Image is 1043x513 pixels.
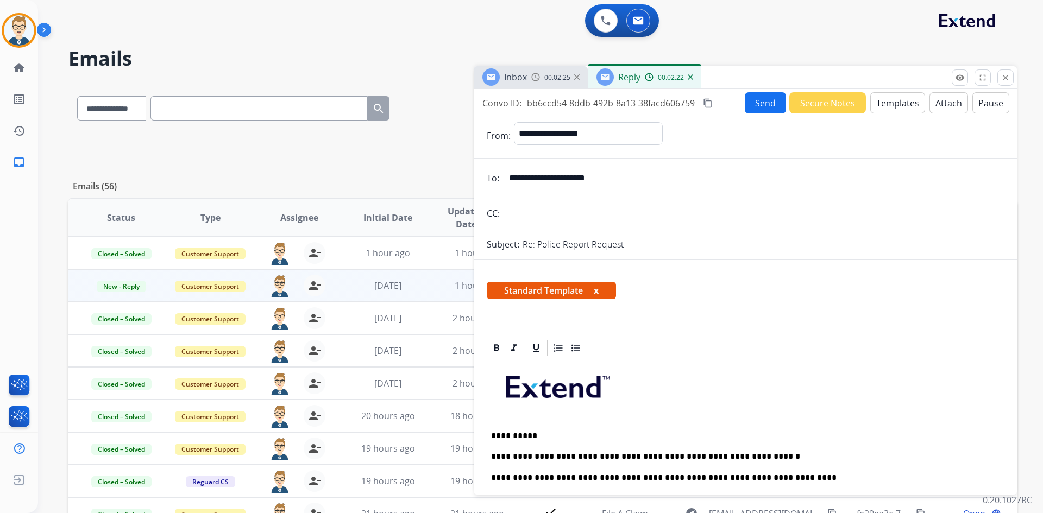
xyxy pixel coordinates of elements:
mat-icon: person_remove [308,474,321,487]
img: agent-avatar [269,307,291,330]
h2: Emails [68,48,1017,69]
mat-icon: fullscreen [978,73,988,83]
span: Customer Support [175,444,246,455]
span: Customer Support [175,378,246,390]
span: Inbox [504,71,527,83]
span: New - Reply [97,281,146,292]
button: Send [745,92,786,113]
span: [DATE] [374,377,401,389]
span: 1 hour ago [366,247,410,259]
button: x [594,284,599,297]
span: 00:02:25 [544,73,570,82]
mat-icon: close [1001,73,1010,83]
mat-icon: person_remove [308,409,321,422]
mat-icon: history [12,124,26,137]
mat-icon: person_remove [308,279,321,292]
span: Closed – Solved [91,313,152,325]
span: 19 hours ago [361,475,415,487]
button: Pause [972,92,1009,113]
span: Customer Support [175,281,246,292]
span: Closed – Solved [91,346,152,357]
span: Closed – Solved [91,378,152,390]
span: Closed – Solved [91,444,152,455]
span: 19 hours ago [450,442,504,454]
mat-icon: list_alt [12,93,26,106]
span: Standard Template [487,282,616,299]
p: To: [487,172,499,185]
div: Ordered List [550,340,567,356]
button: Templates [870,92,925,113]
img: agent-avatar [269,438,291,460]
span: 20 hours ago [361,410,415,422]
p: Re: Police Report Request [523,238,624,251]
span: 2 hours ago [453,377,501,389]
mat-icon: person_remove [308,312,321,325]
p: Subject: [487,238,519,251]
span: Customer Support [175,411,246,422]
p: CC: [487,207,500,220]
button: Secure Notes [789,92,866,113]
div: Bullet List [568,340,584,356]
span: Closed – Solved [91,411,152,422]
span: Closed – Solved [91,476,152,487]
span: Assignee [280,211,318,224]
p: Emails (56) [68,180,121,193]
img: agent-avatar [269,372,291,395]
p: Convo ID: [482,97,521,110]
mat-icon: person_remove [308,442,321,455]
span: 18 hours ago [450,410,504,422]
img: agent-avatar [269,242,291,265]
span: 2 hours ago [453,312,501,324]
mat-icon: search [372,102,385,115]
span: Reply [618,71,640,83]
mat-icon: person_remove [308,344,321,357]
mat-icon: person_remove [308,246,321,259]
img: agent-avatar [269,405,291,428]
span: 19 hours ago [450,475,504,487]
span: Customer Support [175,248,246,259]
mat-icon: home [12,61,26,74]
mat-icon: person_remove [308,377,321,390]
span: 1 hour ago [455,280,499,292]
span: Reguard CS [186,476,235,487]
span: [DATE] [374,280,401,292]
span: 1 hour ago [455,247,499,259]
span: Initial Date [363,211,412,224]
span: 00:02:22 [658,73,684,82]
span: Customer Support [175,346,246,357]
img: agent-avatar [269,275,291,297]
span: Type [200,211,221,224]
span: Updated Date [442,205,491,231]
div: Underline [528,340,544,356]
img: agent-avatar [269,470,291,493]
span: Status [107,211,135,224]
img: agent-avatar [269,340,291,363]
span: [DATE] [374,312,401,324]
p: 0.20.1027RC [983,493,1032,506]
img: avatar [4,15,34,46]
mat-icon: remove_red_eye [955,73,965,83]
span: 2 hours ago [453,345,501,357]
p: From: [487,129,511,142]
span: bb6ccd54-8ddb-492b-8a13-38facd606759 [527,97,695,109]
span: Customer Support [175,313,246,325]
button: Attach [929,92,968,113]
div: Bold [488,340,505,356]
mat-icon: content_copy [703,98,713,108]
span: Closed – Solved [91,248,152,259]
span: [DATE] [374,345,401,357]
mat-icon: inbox [12,156,26,169]
div: Italic [506,340,522,356]
span: 19 hours ago [361,442,415,454]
